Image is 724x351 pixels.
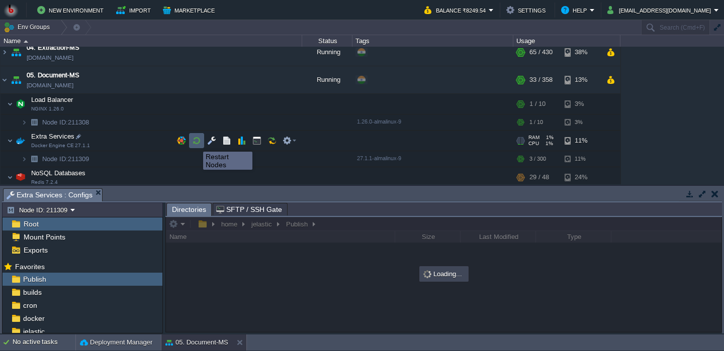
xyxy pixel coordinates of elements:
[30,169,87,177] span: NoSQL Databases
[13,262,46,271] span: Favorites
[7,94,13,114] img: AMDAwAAAACH5BAEAAAAALAAAAAABAAEAAAICRAEAOw==
[7,189,93,201] span: Extra Services : Configs
[565,39,597,66] div: 38%
[14,94,28,114] img: AMDAwAAAACH5BAEAAAAALAAAAAABAAEAAAICRAEAOw==
[529,167,549,187] div: 29 / 48
[357,155,401,161] span: 27.1.1-almalinux-9
[544,135,554,141] span: 1%
[302,66,352,93] div: Running
[529,66,553,93] div: 33 / 358
[30,133,76,140] a: Extra ServicesDocker Engine CE 27.1.1
[303,35,352,47] div: Status
[22,246,49,255] a: Exports
[7,167,13,187] img: AMDAwAAAACH5BAEAAAAALAAAAAABAAEAAAICRAEAOw==
[529,39,553,66] div: 65 / 430
[9,39,23,66] img: AMDAwAAAACH5BAEAAAAALAAAAAABAAEAAAICRAEAOw==
[302,39,352,66] div: Running
[21,314,46,323] a: docker
[529,151,546,167] div: 3 / 300
[565,151,597,167] div: 11%
[506,4,549,16] button: Settings
[420,267,468,281] div: Loading...
[353,35,513,47] div: Tags
[30,96,74,103] a: Load BalancerNGINX 1.26.0
[42,155,68,163] span: Node ID:
[31,106,64,112] span: NGINX 1.26.0
[529,114,543,130] div: 1 / 10
[21,114,27,130] img: AMDAwAAAACH5BAEAAAAALAAAAAABAAEAAAICRAEAOw==
[565,66,597,93] div: 13%
[206,153,250,169] div: Restart Nodes
[21,151,27,167] img: AMDAwAAAACH5BAEAAAAALAAAAAABAAEAAAICRAEAOw==
[42,119,68,126] span: Node ID:
[357,119,401,125] span: 1.26.0-almalinux-9
[21,327,46,336] a: jelastic
[172,203,206,216] span: Directories
[528,135,539,141] span: RAM
[14,167,28,187] img: AMDAwAAAACH5BAEAAAAALAAAAAABAAEAAAICRAEAOw==
[4,20,53,34] button: Env Groups
[31,143,90,149] span: Docker Engine CE 27.1.1
[7,205,70,214] button: Node ID: 211309
[27,43,79,53] a: 04. Extraction-MS
[1,39,9,66] img: AMDAwAAAACH5BAEAAAAALAAAAAABAAEAAAICRAEAOw==
[41,155,90,163] span: 211309
[41,155,90,163] a: Node ID:211309
[1,66,9,93] img: AMDAwAAAACH5BAEAAAAALAAAAAABAAEAAAICRAEAOw==
[565,131,597,151] div: 11%
[13,334,75,350] div: No active tasks
[21,288,43,297] a: builds
[30,132,76,141] span: Extra Services
[116,4,154,16] button: Import
[27,114,41,130] img: AMDAwAAAACH5BAEAAAAALAAAAAABAAEAAAICRAEAOw==
[565,167,597,187] div: 24%
[514,35,620,47] div: Usage
[27,53,73,63] a: [DOMAIN_NAME]
[31,179,58,185] span: Redis 7.2.4
[27,80,73,90] a: [DOMAIN_NAME]
[565,114,597,130] div: 3%
[41,118,90,127] a: Node ID:211308
[13,263,46,271] a: Favorites
[30,169,87,177] a: NoSQL DatabasesRedis 7.2.4
[80,337,152,347] button: Deployment Manager
[565,94,597,114] div: 3%
[22,219,40,228] a: Root
[41,118,90,127] span: 211308
[30,95,74,104] span: Load Balancer
[27,151,41,167] img: AMDAwAAAACH5BAEAAAAALAAAAAABAAEAAAICRAEAOw==
[27,70,79,80] a: 05. Document-MS
[7,131,13,151] img: AMDAwAAAACH5BAEAAAAALAAAAAABAAEAAAICRAEAOw==
[607,4,714,16] button: [EMAIL_ADDRESS][DOMAIN_NAME]
[424,4,489,16] button: Balance ₹8249.54
[543,141,553,147] span: 1%
[21,275,48,284] a: Publish
[528,141,539,147] span: CPU
[561,4,590,16] button: Help
[24,40,28,43] img: AMDAwAAAACH5BAEAAAAALAAAAAABAAEAAAICRAEAOw==
[1,35,302,47] div: Name
[14,131,28,151] img: AMDAwAAAACH5BAEAAAAALAAAAAABAAEAAAICRAEAOw==
[9,66,23,93] img: AMDAwAAAACH5BAEAAAAALAAAAAABAAEAAAICRAEAOw==
[21,301,39,310] a: cron
[163,4,218,16] button: Marketplace
[4,3,19,18] img: Bitss Techniques
[216,203,282,215] span: SFTP / SSH Gate
[165,337,228,347] button: 05. Document-MS
[529,94,546,114] div: 1 / 10
[22,232,67,242] a: Mount Points
[37,4,107,16] button: New Environment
